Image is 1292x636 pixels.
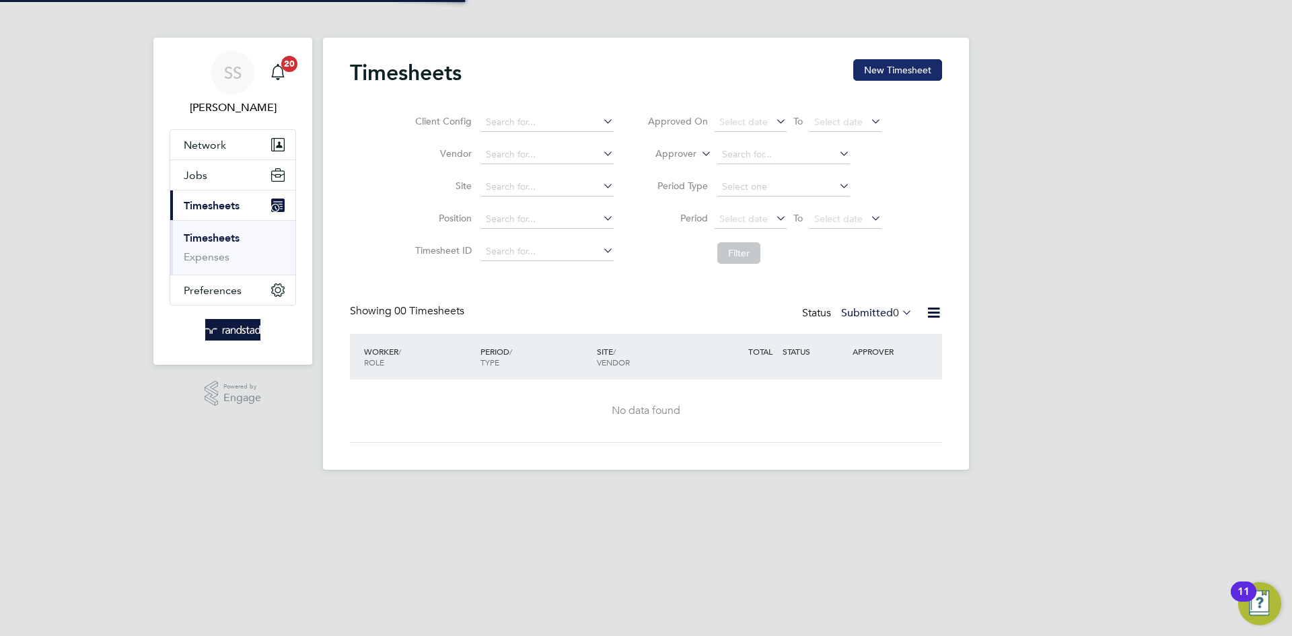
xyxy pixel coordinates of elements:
[398,346,401,357] span: /
[184,232,240,244] a: Timesheets
[223,381,261,392] span: Powered by
[893,306,899,320] span: 0
[170,160,295,190] button: Jobs
[841,306,912,320] label: Submitted
[717,145,850,164] input: Search for...
[509,346,512,357] span: /
[184,139,226,151] span: Network
[363,404,929,418] div: No data found
[205,381,262,407] a: Powered byEngage
[205,319,261,341] img: randstad-logo-retina.png
[364,357,384,367] span: ROLE
[184,250,229,263] a: Expenses
[153,38,312,365] nav: Main navigation
[281,56,297,72] span: 20
[477,339,594,374] div: PERIOD
[350,59,462,86] h2: Timesheets
[411,147,472,160] label: Vendor
[361,339,477,374] div: WORKER
[717,242,760,264] button: Filter
[411,115,472,127] label: Client Config
[748,346,773,357] span: TOTAL
[594,339,710,374] div: SITE
[789,112,807,130] span: To
[184,169,207,182] span: Jobs
[223,392,261,404] span: Engage
[411,244,472,256] label: Timesheet ID
[802,304,915,323] div: Status
[481,178,614,197] input: Search for...
[170,51,296,116] a: SS[PERSON_NAME]
[264,51,291,94] a: 20
[170,319,296,341] a: Go to home page
[481,145,614,164] input: Search for...
[224,64,242,81] span: SS
[411,180,472,192] label: Site
[481,113,614,132] input: Search for...
[647,212,708,224] label: Period
[647,180,708,192] label: Period Type
[719,213,768,225] span: Select date
[853,59,942,81] button: New Timesheet
[170,190,295,220] button: Timesheets
[170,100,296,116] span: Shaye Stoneham
[814,213,863,225] span: Select date
[411,212,472,224] label: Position
[480,357,499,367] span: TYPE
[170,130,295,160] button: Network
[647,115,708,127] label: Approved On
[481,210,614,229] input: Search for...
[613,346,616,357] span: /
[636,147,696,161] label: Approver
[814,116,863,128] span: Select date
[717,178,850,197] input: Select one
[184,199,240,212] span: Timesheets
[849,339,919,363] div: APPROVER
[1237,592,1250,609] div: 11
[719,116,768,128] span: Select date
[350,304,467,318] div: Showing
[184,284,242,297] span: Preferences
[170,275,295,305] button: Preferences
[481,242,614,261] input: Search for...
[597,357,630,367] span: VENDOR
[170,220,295,275] div: Timesheets
[789,209,807,227] span: To
[1238,582,1281,625] button: Open Resource Center, 11 new notifications
[779,339,849,363] div: STATUS
[394,304,464,318] span: 00 Timesheets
